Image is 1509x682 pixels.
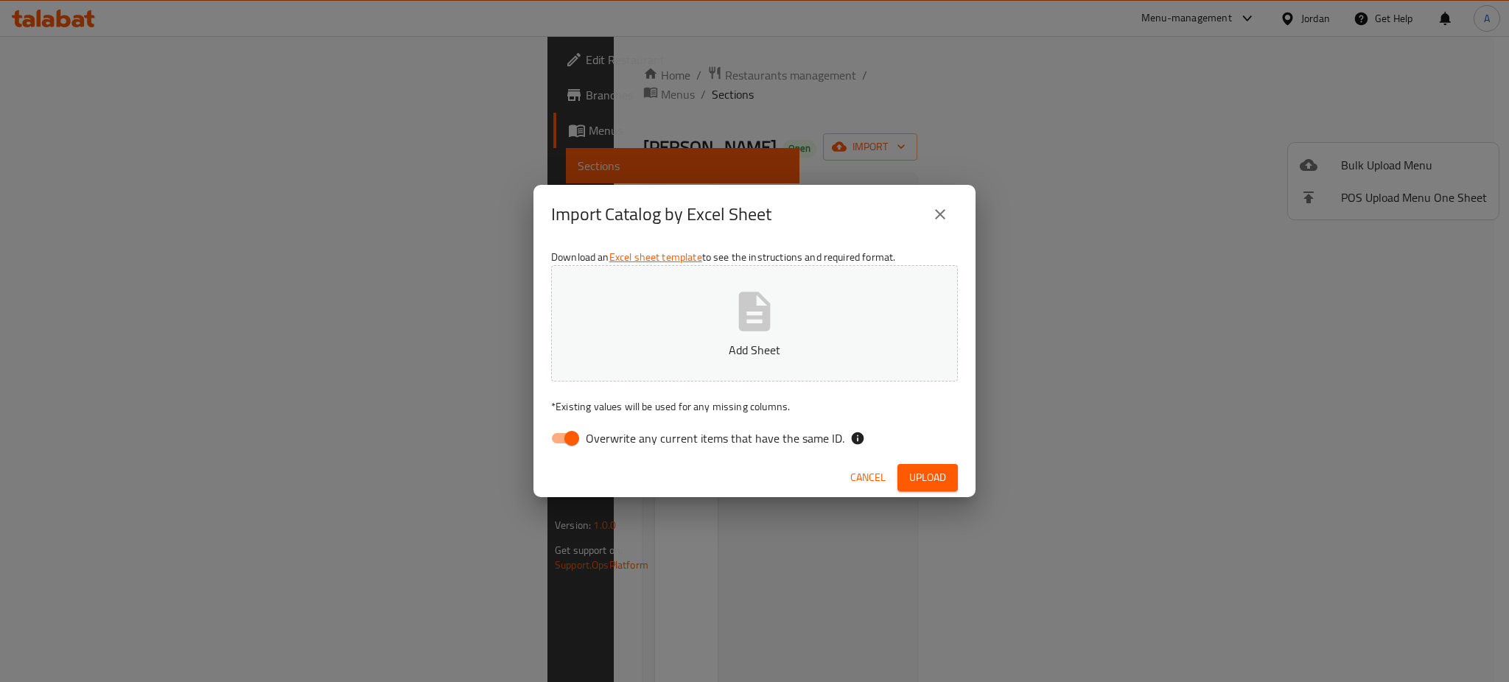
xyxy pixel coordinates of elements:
svg: If the overwrite option isn't selected, then the items that match an existing ID will be ignored ... [850,431,865,446]
button: Upload [897,464,958,491]
h2: Import Catalog by Excel Sheet [551,203,771,226]
span: Overwrite any current items that have the same ID. [586,429,844,447]
button: Add Sheet [551,265,958,382]
button: close [922,197,958,232]
p: Existing values will be used for any missing columns. [551,399,958,414]
div: Download an to see the instructions and required format. [533,244,976,457]
span: Upload [909,468,946,487]
a: Excel sheet template [609,247,702,267]
p: Add Sheet [574,341,935,359]
span: Cancel [850,468,886,487]
button: Cancel [844,464,892,491]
